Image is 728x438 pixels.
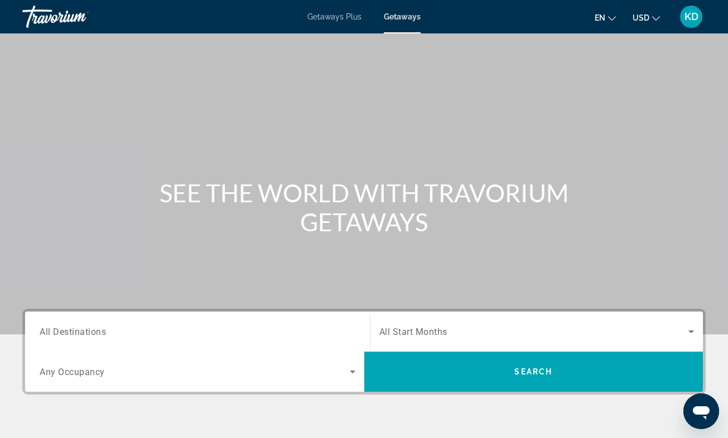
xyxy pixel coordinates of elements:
[22,2,134,31] a: Travorium
[514,367,552,376] span: Search
[155,178,573,236] h1: SEE THE WORLD WITH TRAVORIUM GETAWAYS
[633,13,649,22] span: USD
[40,326,106,337] span: All Destinations
[595,13,605,22] span: en
[379,327,447,337] span: All Start Months
[677,5,706,28] button: User Menu
[633,9,660,26] button: Change currency
[595,9,616,26] button: Change language
[364,352,703,392] button: Search
[307,12,361,21] a: Getaways Plus
[684,11,698,22] span: KD
[384,12,421,21] a: Getaways
[40,367,105,377] span: Any Occupancy
[683,393,719,429] iframe: Button to launch messaging window
[25,312,703,392] div: Search widget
